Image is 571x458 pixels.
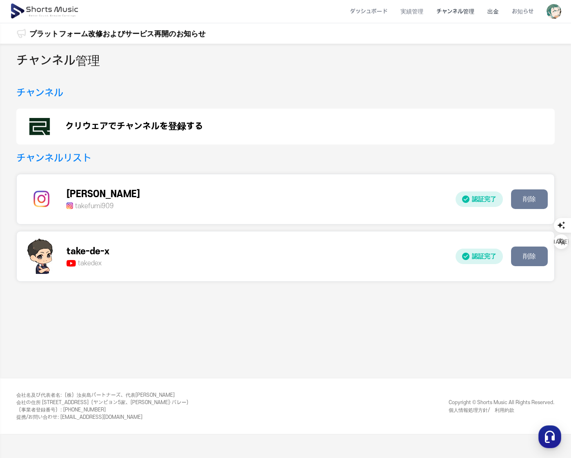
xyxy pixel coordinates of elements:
[449,407,514,413] a: 個人情報処理方針/ 利用約款
[2,259,54,279] a: Home
[16,151,91,166] h3: チャンネルリスト
[29,28,206,39] a: プラットフォーム改修およびサービス再開のお知らせ
[511,189,548,209] button: 削除
[505,1,540,22] a: お知らせ
[65,122,203,131] p: クリウェアでチャンネルを登録する
[456,249,503,265] p: 認証完了
[16,392,62,398] span: 会社名及び代表者名 :
[16,86,63,100] h3: チャンネル
[16,29,26,38] img: 알림 아이콘
[547,4,561,19] img: 사용자 이미지
[66,258,109,268] p: takedex
[23,181,449,218] a: [PERSON_NAME] takefumi909
[511,247,548,266] button: 削除
[481,1,505,22] a: 出金
[394,1,430,22] a: 実績管理
[456,191,503,207] p: 認証完了
[343,1,394,22] a: ダッシュボード
[449,399,555,414] div: Copyright © Shorts Music All Rights Reserved.
[66,188,140,201] p: [PERSON_NAME]
[54,259,105,279] a: Messages
[16,400,41,405] span: 会社の住所
[68,271,92,278] span: Messages
[105,259,157,279] a: Settings
[66,201,140,211] p: takefumi909
[23,238,449,275] a: take-de-x takedex
[430,1,481,22] a: チャンネル管理
[16,391,191,421] div: （株）汝矣島パートナーズ、代表[PERSON_NAME] [STREET_ADDRESS]（ヤンピョン5家、[PERSON_NAME]·バレー） （事業者登録番号） : [PHONE_NUMBE...
[16,109,555,145] a: クリウェアでチャンネルを登録する
[121,271,141,278] span: Settings
[16,52,100,70] h2: チャンネル管理
[21,271,35,278] span: Home
[66,245,109,258] p: take-de-x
